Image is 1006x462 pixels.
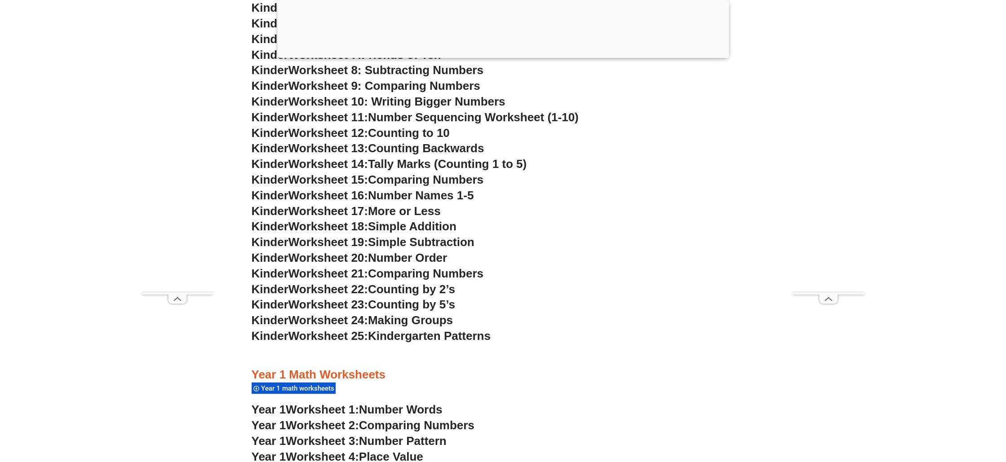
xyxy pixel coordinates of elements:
[368,329,491,343] span: Kindergarten Patterns
[368,141,484,155] span: Counting Backwards
[252,32,459,46] a: KinderWorksheet 6:Missing Numbers
[252,1,522,14] a: KinderWorksheet 4:Counting & Adding Numbers
[288,298,368,311] span: Worksheet 23:
[142,23,213,292] iframe: Advertisement
[252,282,288,296] span: Kinder
[368,157,527,171] span: Tally Marks (Counting 1 to 5)
[252,173,288,186] span: Kinder
[252,418,474,432] a: Year 1Worksheet 2:Comparing Numbers
[252,313,288,327] span: Kinder
[252,157,288,171] span: Kinder
[288,220,368,233] span: Worksheet 18:
[252,267,288,280] span: Kinder
[252,95,505,108] a: KinderWorksheet 10: Writing Bigger Numbers
[252,403,443,416] a: Year 1Worksheet 1:Number Words
[252,298,288,311] span: Kinder
[852,361,1006,462] iframe: Chat Widget
[288,48,362,62] span: Worksheet 7:
[252,235,288,249] span: Kinder
[252,63,483,77] a: KinderWorksheet 8: Subtracting Numbers
[288,79,480,92] span: Worksheet 9: Comparing Numbers
[252,48,441,62] a: KinderWorksheet 7:Friends of Ten
[252,141,288,155] span: Kinder
[288,282,368,296] span: Worksheet 22:
[261,384,337,392] span: Year 1 math worksheets
[252,251,288,264] span: Kinder
[252,434,447,448] a: Year 1Worksheet 3:Number Pattern
[288,329,368,343] span: Worksheet 25:
[252,79,480,92] a: KinderWorksheet 9: Comparing Numbers
[368,267,483,280] span: Comparing Numbers
[252,204,288,218] span: Kinder
[288,95,505,108] span: Worksheet 10: Writing Bigger Numbers
[368,110,579,124] span: Number Sequencing Worksheet (1-10)
[368,204,441,218] span: More or Less
[252,126,288,140] span: Kinder
[368,282,455,296] span: Counting by 2’s
[362,48,441,62] span: Friends of Ten
[252,48,288,62] span: Kinder
[288,141,368,155] span: Worksheet 13:
[288,204,368,218] span: Worksheet 17:
[252,1,288,14] span: Kinder
[288,235,368,249] span: Worksheet 19:
[368,189,474,202] span: Number Names 1-5
[368,298,455,311] span: Counting by 5’s
[368,173,483,186] span: Comparing Numbers
[252,95,288,108] span: Kinder
[252,110,288,124] span: Kinder
[288,189,368,202] span: Worksheet 16:
[368,251,447,264] span: Number Order
[288,157,368,171] span: Worksheet 14:
[368,126,450,140] span: Counting to 10
[252,367,755,383] h3: Year 1 Math Worksheets
[368,220,456,233] span: Simple Addition
[288,63,483,77] span: Worksheet 8: Subtracting Numbers
[368,313,453,327] span: Making Groups
[252,63,288,77] span: Kinder
[359,418,474,432] span: Comparing Numbers
[286,434,359,448] span: Worksheet 3:
[252,382,336,394] div: Year 1 math worksheets
[252,32,288,46] span: Kinder
[252,79,288,92] span: Kinder
[359,434,447,448] span: Number Pattern
[286,418,359,432] span: Worksheet 2:
[288,313,368,327] span: Worksheet 24:
[288,251,368,264] span: Worksheet 20:
[288,267,368,280] span: Worksheet 21:
[252,17,288,30] span: Kinder
[359,403,443,416] span: Number Words
[252,17,456,30] a: KinderWorksheet 5:Adding Numbers
[252,189,288,202] span: Kinder
[252,329,288,343] span: Kinder
[288,110,368,124] span: Worksheet 11:
[286,403,359,416] span: Worksheet 1:
[368,235,474,249] span: Simple Subtraction
[793,23,864,292] iframe: Advertisement
[288,126,368,140] span: Worksheet 12:
[252,220,288,233] span: Kinder
[288,173,368,186] span: Worksheet 15:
